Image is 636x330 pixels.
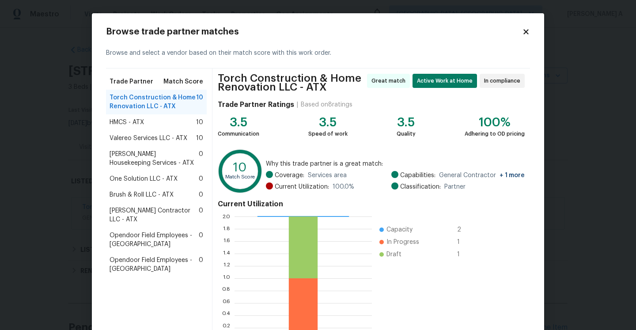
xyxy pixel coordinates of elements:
span: Capacity [386,225,413,234]
span: HMCS - ATX [110,118,144,127]
h4: Current Utilization [218,200,525,209]
span: Partner [444,182,466,191]
span: Opendoor Field Employees - [GEOGRAPHIC_DATA] [110,256,199,273]
text: 1.6 [223,239,230,244]
span: Draft [386,250,401,259]
div: 3.5 [308,118,348,127]
text: 1.0 [223,276,230,281]
div: | [294,100,301,109]
span: 0 [199,231,203,249]
span: [PERSON_NAME] Contractor LLC - ATX [110,206,199,224]
span: 10 [196,118,203,127]
span: In compliance [484,76,524,85]
span: In Progress [386,238,419,247]
div: 3.5 [218,118,259,127]
span: Classification: [400,182,441,191]
span: 0 [199,150,203,167]
span: 1 [457,238,471,247]
text: 1.4 [223,251,230,256]
span: Current Utilization: [275,182,329,191]
text: 2.0 [222,214,230,219]
div: 100% [465,118,525,127]
span: 100.0 % [333,182,354,191]
span: Torch Construction & Home Renovation LLC - ATX [218,74,364,91]
div: 3.5 [397,118,416,127]
span: Great match [371,76,409,85]
text: 0.6 [222,300,230,306]
span: Capabilities: [400,171,435,180]
span: Coverage: [275,171,304,180]
text: 10 [233,161,247,174]
span: Trade Partner [110,77,153,86]
span: 10 [196,134,203,143]
span: 0 [199,206,203,224]
text: 0.8 [222,288,230,293]
span: Brush & Roll LLC - ATX [110,190,174,199]
text: 1.8 [223,226,230,231]
div: Quality [397,129,416,138]
div: Adhering to OD pricing [465,129,525,138]
span: Why this trade partner is a great match: [266,159,525,168]
span: Valereo Services LLC - ATX [110,134,187,143]
span: Active Work at Home [417,76,476,85]
text: 1.2 [223,263,230,269]
span: 0 [199,256,203,273]
span: Torch Construction & Home Renovation LLC - ATX [110,93,196,111]
div: Speed of work [308,129,348,138]
span: 0 [199,174,203,183]
span: Services area [308,171,347,180]
span: General Contractor [439,171,525,180]
div: Browse and select a vendor based on their match score with this work order. [106,38,530,68]
span: Opendoor Field Employees - [GEOGRAPHIC_DATA] [110,231,199,249]
span: One Solution LLC - ATX [110,174,178,183]
h2: Browse trade partner matches [106,27,522,36]
span: 1 [457,250,471,259]
h4: Trade Partner Ratings [218,100,294,109]
span: Match Score [163,77,203,86]
span: [PERSON_NAME] Housekeeping Services - ATX [110,150,199,167]
span: + 1 more [500,172,525,178]
div: Based on 8 ratings [301,100,352,109]
span: 2 [457,225,471,234]
span: 10 [196,93,203,111]
span: 0 [199,190,203,199]
div: Communication [218,129,259,138]
text: 0.4 [222,313,230,318]
text: Match Score [225,174,255,179]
